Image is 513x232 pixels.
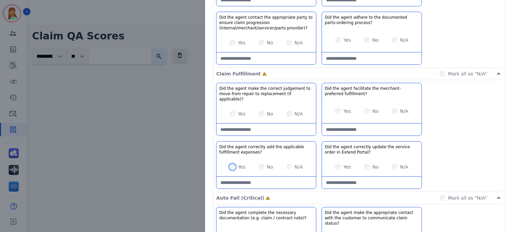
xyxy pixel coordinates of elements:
label: Yes [238,110,245,117]
label: Yes [238,164,245,170]
h3: Did the agent make the correct judgement to move from repair to replacement (if applicable)? [219,86,313,102]
label: Yes [343,164,351,170]
label: N/A [295,110,303,117]
h3: Did the agent facilitate the merchant-preferred fulfillment? [325,86,419,96]
label: No [372,108,379,114]
label: N/A [400,108,408,114]
label: No [267,110,273,117]
h3: Did the agent correctly update the service order in Extend Portal? [325,144,419,155]
h3: Did the agent complete the necessary documentation (e.g. claim / contract note)? [219,210,313,221]
label: Mark all as "N/A" [448,195,487,201]
p: Auto Fail (Critical) [216,195,264,201]
label: No [267,164,273,170]
p: Claim Fulfillment [216,70,261,77]
label: Yes [343,37,351,43]
label: Mark all as "N/A" [448,70,487,77]
h3: Did the agent adhere to the documented parts-ordering process? [325,15,419,25]
label: Yes [343,108,351,114]
label: No [372,37,379,43]
label: N/A [295,39,303,46]
h3: Did the agent contact the appropriate party to ensure claim progression (internal/merchant/servic... [219,15,313,31]
label: N/A [295,164,303,170]
h3: Did the agent correctly add the applicable fulfillment expenses? [219,144,313,155]
label: Yes [238,39,245,46]
label: No [372,164,379,170]
label: N/A [400,164,408,170]
h3: Did the agent make the appropriate contact with the customer to communicate claim status? [325,210,419,226]
label: N/A [400,37,408,43]
label: No [267,39,273,46]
